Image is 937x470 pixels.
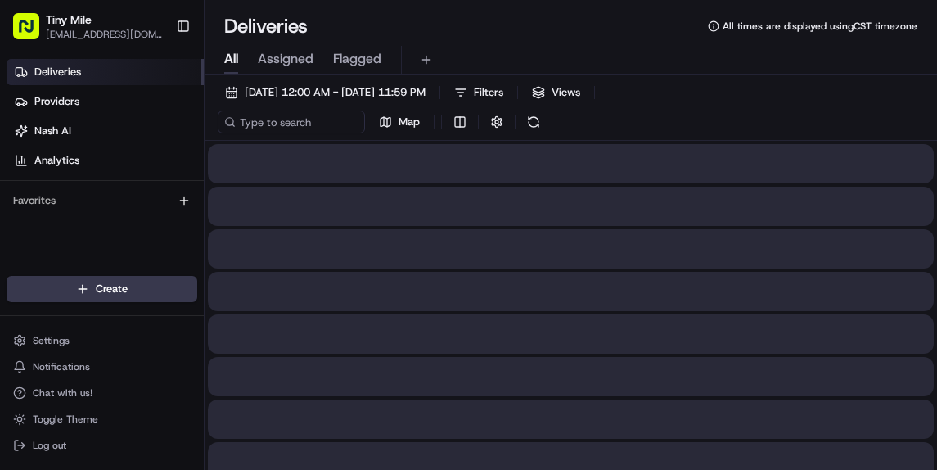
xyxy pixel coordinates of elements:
[7,408,197,431] button: Toggle Theme
[46,11,92,28] button: Tiny Mile
[33,439,66,452] span: Log out
[218,111,365,133] input: Type to search
[33,413,98,426] span: Toggle Theme
[7,355,197,378] button: Notifications
[474,85,503,100] span: Filters
[245,85,426,100] span: [DATE] 12:00 AM - [DATE] 11:59 PM
[96,282,128,296] span: Create
[552,85,580,100] span: Views
[7,7,169,46] button: Tiny Mile[EMAIL_ADDRESS][DOMAIN_NAME]
[7,88,204,115] a: Providers
[34,65,81,79] span: Deliveries
[7,329,197,352] button: Settings
[7,59,204,85] a: Deliveries
[372,111,427,133] button: Map
[34,124,71,138] span: Nash AI
[333,49,381,69] span: Flagged
[525,81,588,104] button: Views
[522,111,545,133] button: Refresh
[7,188,197,214] div: Favorites
[399,115,420,129] span: Map
[7,382,197,404] button: Chat with us!
[258,49,313,69] span: Assigned
[224,49,238,69] span: All
[46,28,163,41] button: [EMAIL_ADDRESS][DOMAIN_NAME]
[33,334,70,347] span: Settings
[723,20,917,33] span: All times are displayed using CST timezone
[34,94,79,109] span: Providers
[33,360,90,373] span: Notifications
[33,386,92,400] span: Chat with us!
[34,153,79,168] span: Analytics
[7,434,197,457] button: Log out
[447,81,511,104] button: Filters
[7,276,197,302] button: Create
[218,81,433,104] button: [DATE] 12:00 AM - [DATE] 11:59 PM
[7,118,204,144] a: Nash AI
[224,13,308,39] h1: Deliveries
[7,147,204,174] a: Analytics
